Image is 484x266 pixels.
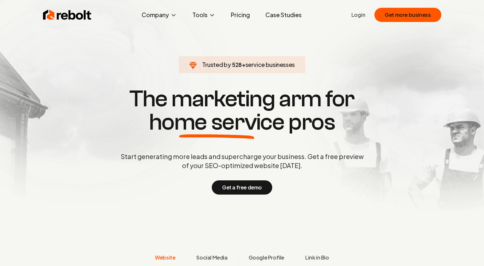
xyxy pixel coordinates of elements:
h1: The marketing arm for pros [87,87,397,134]
span: Social Media [196,254,227,261]
a: Pricing [226,8,255,21]
span: 528 [232,60,242,69]
span: + [242,61,245,68]
span: Website [155,254,175,261]
a: Login [351,11,365,19]
span: service businesses [245,61,295,68]
button: Company [136,8,182,21]
span: home service [149,111,285,134]
span: Link in Bio [305,254,329,261]
a: Case Studies [260,8,307,21]
span: Trusted by [202,61,231,68]
button: Get more business [374,8,441,22]
button: Tools [187,8,220,21]
span: Google Profile [249,254,284,261]
img: Rebolt Logo [43,8,91,21]
button: Get a free demo [212,180,272,195]
p: Start generating more leads and supercharge your business. Get a free preview of your SEO-optimiz... [119,152,365,170]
